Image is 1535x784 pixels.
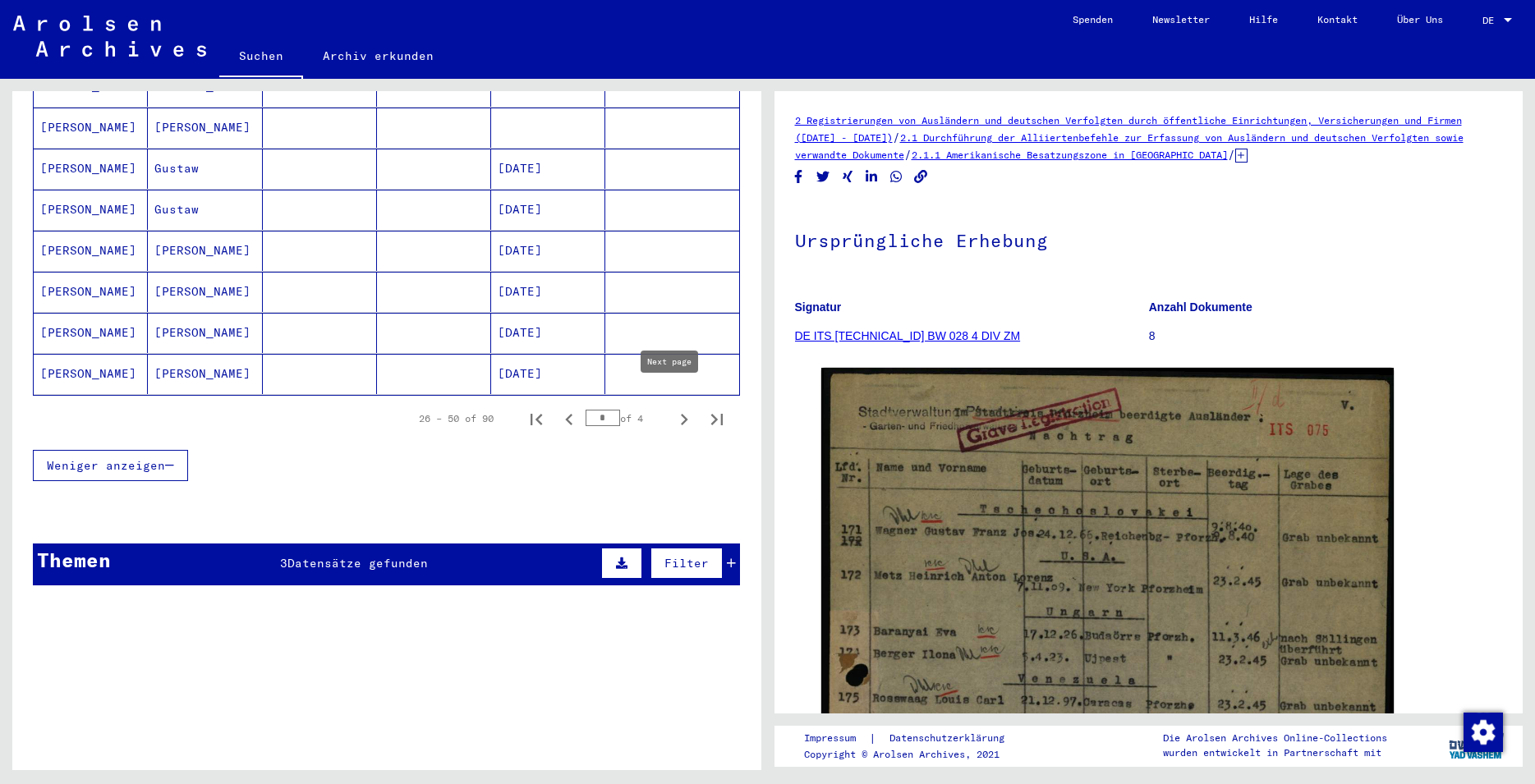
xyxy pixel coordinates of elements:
[664,556,709,571] span: Filter
[1163,745,1387,760] p: wurden entwickelt in Partnerschaft mit
[1228,147,1235,162] span: /
[795,300,842,314] b: Signatur
[148,108,262,148] mat-cell: [PERSON_NAME]
[586,410,668,426] div: of 4
[839,167,857,187] button: Share on Xing
[34,149,148,189] mat-cell: [PERSON_NAME]
[148,149,262,189] mat-cell: Gustaw
[1163,731,1387,745] p: Die Arolsen Archives Online-Collections
[148,354,262,394] mat-cell: [PERSON_NAME]
[815,167,832,187] button: Share on Twitter
[34,272,148,312] mat-cell: [PERSON_NAME]
[148,231,262,271] mat-cell: [PERSON_NAME]
[34,354,148,394] mat-cell: [PERSON_NAME]
[893,130,900,144] span: /
[219,36,303,79] a: Suchen
[912,149,1228,161] a: 2.1.1 Amerikanische Besatzungszone in [GEOGRAPHIC_DATA]
[668,402,701,435] button: Next page
[37,545,111,575] div: Themen
[491,313,605,353] mat-cell: [DATE]
[148,190,262,230] mat-cell: Gustaw
[804,730,869,747] a: Impressum
[1482,15,1501,26] span: DE
[904,147,912,162] span: /
[148,272,262,312] mat-cell: [PERSON_NAME]
[912,167,930,187] button: Copy link
[1463,712,1502,751] div: Zustimmung ändern
[280,556,287,571] span: 3
[650,548,723,579] button: Filter
[13,16,206,57] img: Arolsen_neg.svg
[876,730,1024,747] a: Datenschutzerklärung
[491,272,605,312] mat-cell: [DATE]
[795,131,1464,161] a: 2.1 Durchführung der Alliiertenbefehle zur Erfassung von Ausländern und deutschen Verfolgten sowi...
[701,402,733,435] button: Last page
[34,313,148,353] mat-cell: [PERSON_NAME]
[790,167,807,187] button: Share on Facebook
[47,458,165,473] span: Weniger anzeigen
[1149,300,1252,314] b: Anzahl Dokumente
[34,231,148,271] mat-cell: [PERSON_NAME]
[795,329,1021,342] a: DE ITS [TECHNICAL_ID] BW 028 4 DIV ZM
[520,402,553,435] button: First page
[303,36,453,76] a: Archiv erkunden
[491,190,605,230] mat-cell: [DATE]
[804,747,1024,762] p: Copyright © Arolsen Archives, 2021
[804,730,1024,747] div: |
[34,108,148,148] mat-cell: [PERSON_NAME]
[491,149,605,189] mat-cell: [DATE]
[553,402,586,435] button: Previous page
[795,114,1462,144] a: 2 Registrierungen von Ausländern und deutschen Verfolgten durch öffentliche Einrichtungen, Versic...
[419,411,494,426] div: 26 – 50 of 90
[34,190,148,230] mat-cell: [PERSON_NAME]
[287,556,428,571] span: Datensätze gefunden
[795,203,1503,275] h1: Ursprüngliche Erhebung
[491,354,605,394] mat-cell: [DATE]
[1445,725,1507,766] img: yv_logo.png
[863,167,880,187] button: Share on LinkedIn
[1464,713,1503,752] img: Zustimmung ändern
[1149,328,1502,345] p: 8
[148,313,262,353] mat-cell: [PERSON_NAME]
[888,167,905,187] button: Share on WhatsApp
[491,231,605,271] mat-cell: [DATE]
[33,450,188,481] button: Weniger anzeigen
